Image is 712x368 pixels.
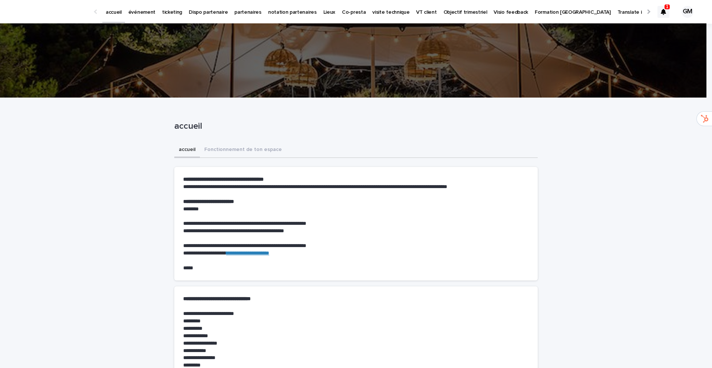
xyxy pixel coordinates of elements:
p: accueil [174,121,535,132]
button: accueil [174,142,200,158]
p: 1 [666,4,669,9]
img: Ls34BcGeRexTGTNfXpUC [15,4,87,19]
button: Fonctionnement de ton espace [200,142,286,158]
div: GM [682,6,693,18]
div: 1 [657,6,669,18]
